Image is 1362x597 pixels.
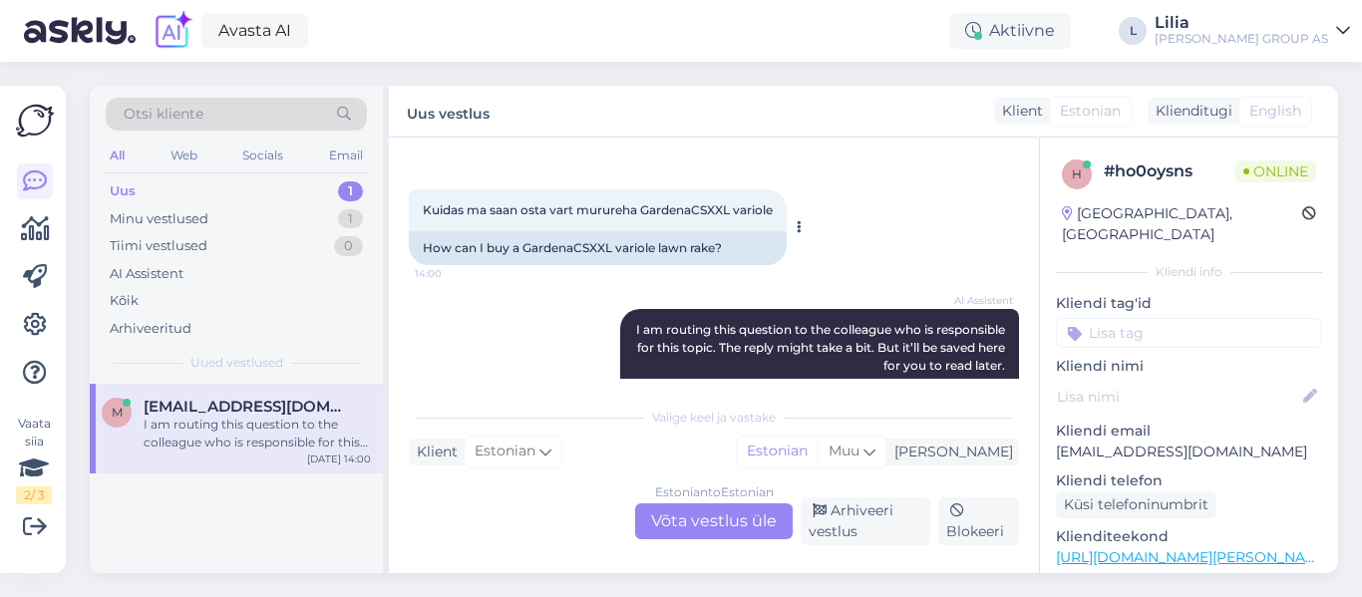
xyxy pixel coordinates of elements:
div: L [1119,17,1147,45]
div: Tiimi vestlused [110,236,207,256]
div: Vaata siia [16,415,52,504]
div: Küsi telefoninumbrit [1056,491,1216,518]
a: Avasta AI [201,14,308,48]
div: Minu vestlused [110,209,208,229]
img: explore-ai [152,10,193,52]
span: h [1072,166,1082,181]
div: Socials [238,143,287,168]
div: 1 [338,181,363,201]
p: Klienditeekond [1056,526,1322,547]
div: All [106,143,129,168]
div: 0 [334,236,363,256]
span: Muu [829,442,859,459]
span: Estonian [475,441,535,462]
a: Lilia[PERSON_NAME] GROUP AS [1155,15,1350,47]
div: Kõik [110,291,139,311]
img: Askly Logo [16,102,54,140]
label: Uus vestlus [407,98,490,125]
div: Võta vestlus üle [635,503,793,539]
div: Web [167,143,201,168]
span: English [1249,101,1301,122]
div: Uus [110,181,136,201]
span: maie.sepp1946@gmail.com [144,398,351,416]
div: Estonian to Estonian [655,483,774,501]
div: [PERSON_NAME] GROUP AS [1155,31,1328,47]
div: [GEOGRAPHIC_DATA], [GEOGRAPHIC_DATA] [1062,203,1302,245]
a: [URL][DOMAIN_NAME][PERSON_NAME] [1056,548,1331,566]
div: Blokeeri [938,497,1019,545]
div: Kliendi info [1056,263,1322,281]
div: 2 / 3 [16,486,52,504]
div: 1 [338,209,363,229]
p: [EMAIL_ADDRESS][DOMAIN_NAME] [1056,442,1322,462]
span: Estonian [1060,101,1121,122]
p: Kliendi nimi [1056,356,1322,377]
div: Arhiveeri vestlus [801,497,930,545]
div: Klient [409,442,458,462]
div: Aktiivne [949,13,1071,49]
div: Arhiveeritud [110,319,191,339]
span: m [112,405,123,420]
div: [PERSON_NAME] [886,442,1013,462]
p: Kliendi email [1056,421,1322,442]
div: AI Assistent [110,264,183,284]
div: Email [325,143,367,168]
div: # ho0oysns [1104,159,1235,183]
p: Kliendi telefon [1056,470,1322,491]
input: Lisa tag [1056,318,1322,348]
div: Valige keel ja vastake [409,409,1019,427]
span: Online [1235,160,1316,182]
input: Lisa nimi [1057,386,1299,408]
span: AI Assistent [938,293,1013,308]
p: Kliendi tag'id [1056,293,1322,314]
span: Uued vestlused [190,354,283,372]
div: I am routing this question to the colleague who is responsible for this topic. The reply might ta... [144,416,371,451]
span: Otsi kliente [124,104,203,125]
span: 14:00 [415,266,490,281]
span: Kuidas ma saan osta vart murureha GardenaCSXXL variole [423,202,773,217]
div: Klienditugi [1148,101,1232,122]
div: Klient [994,101,1043,122]
div: Estonian [737,437,818,466]
span: I am routing this question to the colleague who is responsible for this topic. The reply might ta... [636,322,1008,373]
div: [DATE] 14:00 [307,451,371,466]
div: Lilia [1155,15,1328,31]
div: How can I buy a GardenaCSXXL variole lawn rake? [409,231,787,265]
